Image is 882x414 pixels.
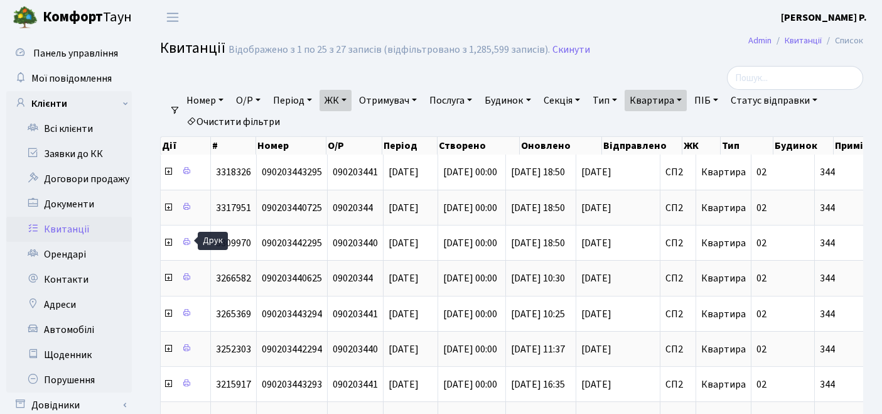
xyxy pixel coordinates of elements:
a: Контакти [6,267,132,292]
span: [DATE] 11:37 [511,342,565,356]
a: Будинок [480,90,535,111]
a: Автомобілі [6,317,132,342]
span: 090203441 [333,378,378,391]
a: Номер [181,90,229,111]
span: Квартира [701,378,746,391]
a: Квитанції [785,34,822,47]
a: Панель управління [6,41,132,66]
div: Друк [198,232,228,250]
b: Комфорт [43,7,103,27]
a: Тип [588,90,622,111]
span: [DATE] 10:30 [511,271,565,285]
b: [PERSON_NAME] Р. [781,11,867,25]
th: Будинок [773,137,834,155]
a: [PERSON_NAME] Р. [781,10,867,25]
a: Документи [6,192,132,217]
span: [DATE] 00:00 [443,378,497,391]
span: Квитанції [160,37,225,59]
th: Створено [438,137,520,155]
button: Переключити навігацію [157,7,188,28]
span: СП2 [665,309,691,319]
a: ПІБ [689,90,723,111]
img: logo.png [13,5,38,30]
span: Квартира [701,236,746,250]
th: Тип [721,137,773,155]
span: [DATE] [389,307,419,321]
span: Таун [43,7,132,28]
th: Оновлено [520,137,602,155]
span: [DATE] [389,378,419,391]
a: Секція [539,90,585,111]
span: Мої повідомлення [31,72,112,85]
a: Очистити фільтри [181,111,285,133]
a: Admin [748,34,772,47]
a: Клієнти [6,91,132,116]
span: СП2 [665,167,691,177]
span: [DATE] 00:00 [443,271,497,285]
a: Період [268,90,317,111]
a: Статус відправки [726,90,822,111]
th: О/Р [326,137,382,155]
th: Період [382,137,438,155]
span: Квартира [701,342,746,356]
div: Відображено з 1 по 25 з 27 записів (відфільтровано з 1,285,599 записів). [229,44,550,56]
span: [DATE] [581,273,655,283]
span: СП2 [665,238,691,248]
span: 02 [756,201,766,215]
a: Адреси [6,292,132,317]
span: [DATE] 10:25 [511,307,565,321]
span: [DATE] 18:50 [511,201,565,215]
a: Договори продажу [6,166,132,192]
th: ЖК [682,137,721,155]
span: 02 [756,307,766,321]
span: 3309970 [216,236,251,250]
th: Відправлено [602,137,682,155]
span: 02 [756,271,766,285]
span: Квартира [701,201,746,215]
span: [DATE] 00:00 [443,342,497,356]
span: СП2 [665,273,691,283]
a: Орендарі [6,242,132,267]
span: Квартира [701,271,746,285]
a: Заявки до КК [6,141,132,166]
span: 090203441 [333,307,378,321]
a: ЖК [320,90,352,111]
span: [DATE] [389,236,419,250]
a: О/Р [231,90,266,111]
span: [DATE] [389,165,419,179]
a: Мої повідомлення [6,66,132,91]
span: [DATE] [581,309,655,319]
a: Отримувач [354,90,422,111]
span: [DATE] [581,203,655,213]
th: # [211,137,256,155]
span: [DATE] [581,379,655,389]
span: 090203440 [333,342,378,356]
span: [DATE] 16:35 [511,378,565,391]
span: СП2 [665,203,691,213]
span: [DATE] 00:00 [443,165,497,179]
span: 090203442294 [262,342,322,356]
a: Порушення [6,368,132,393]
span: 3317951 [216,201,251,215]
a: Скинути [552,44,590,56]
span: 09020344 [333,201,373,215]
span: Квартира [701,165,746,179]
span: Квартира [701,307,746,321]
span: 3266582 [216,271,251,285]
a: Квитанції [6,217,132,242]
span: 090203440 [333,236,378,250]
span: [DATE] 00:00 [443,201,497,215]
span: 02 [756,165,766,179]
span: 02 [756,378,766,391]
span: 090203442295 [262,236,322,250]
span: [DATE] [581,238,655,248]
span: 090203443295 [262,165,322,179]
span: [DATE] 00:00 [443,236,497,250]
span: [DATE] [389,201,419,215]
span: [DATE] 18:50 [511,236,565,250]
span: [DATE] 18:50 [511,165,565,179]
span: 090203440625 [262,271,322,285]
a: Послуга [424,90,477,111]
span: 3252303 [216,342,251,356]
span: 02 [756,342,766,356]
